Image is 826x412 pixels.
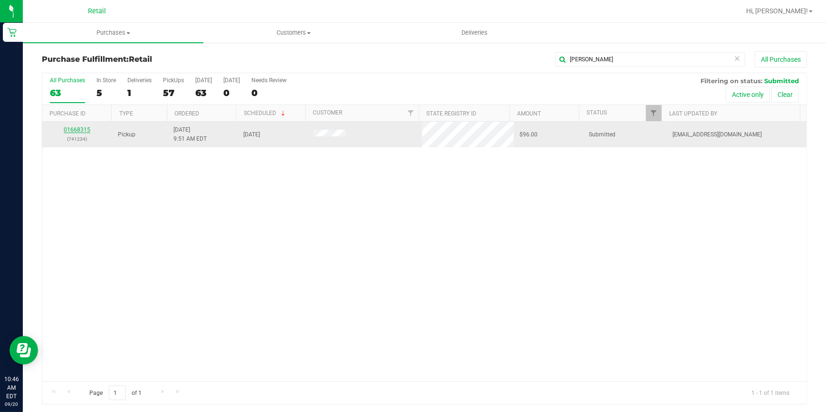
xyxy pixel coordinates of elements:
[42,55,297,64] h3: Purchase Fulfillment:
[449,29,500,37] span: Deliveries
[726,86,770,103] button: Active only
[403,105,419,121] a: Filter
[313,109,342,116] a: Customer
[129,55,152,64] span: Retail
[755,51,807,67] button: All Purchases
[88,7,106,15] span: Retail
[251,87,287,98] div: 0
[586,109,607,116] a: Status
[673,130,762,139] span: [EMAIL_ADDRESS][DOMAIN_NAME]
[223,77,240,84] div: [DATE]
[50,77,85,84] div: All Purchases
[96,77,116,84] div: In Store
[744,385,797,400] span: 1 - 1 of 1 items
[223,87,240,98] div: 0
[426,110,476,117] a: State Registry ID
[7,28,17,37] inline-svg: Retail
[163,87,184,98] div: 57
[23,29,203,37] span: Purchases
[764,77,799,85] span: Submitted
[48,134,106,144] p: (741234)
[195,87,212,98] div: 63
[746,7,808,15] span: Hi, [PERSON_NAME]!
[64,126,90,133] a: 01668315
[163,77,184,84] div: PickUps
[173,125,207,144] span: [DATE] 9:51 AM EDT
[10,336,38,364] iframe: Resource center
[555,52,745,67] input: Search Purchase ID, Original ID, State Registry ID or Customer Name...
[203,23,384,43] a: Customers
[519,130,538,139] span: $96.00
[518,110,541,117] a: Amount
[734,52,740,65] span: Clear
[81,385,150,400] span: Page of 1
[96,87,116,98] div: 5
[23,23,203,43] a: Purchases
[4,375,19,401] p: 10:46 AM EDT
[670,110,718,117] a: Last Updated By
[589,130,615,139] span: Submitted
[204,29,384,37] span: Customers
[174,110,199,117] a: Ordered
[50,87,85,98] div: 63
[195,77,212,84] div: [DATE]
[119,110,133,117] a: Type
[244,110,287,116] a: Scheduled
[646,105,662,121] a: Filter
[118,130,135,139] span: Pickup
[4,401,19,408] p: 09/20
[49,110,86,117] a: Purchase ID
[109,385,126,400] input: 1
[384,23,565,43] a: Deliveries
[251,77,287,84] div: Needs Review
[243,130,260,139] span: [DATE]
[127,87,152,98] div: 1
[771,86,799,103] button: Clear
[701,77,762,85] span: Filtering on status:
[127,77,152,84] div: Deliveries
